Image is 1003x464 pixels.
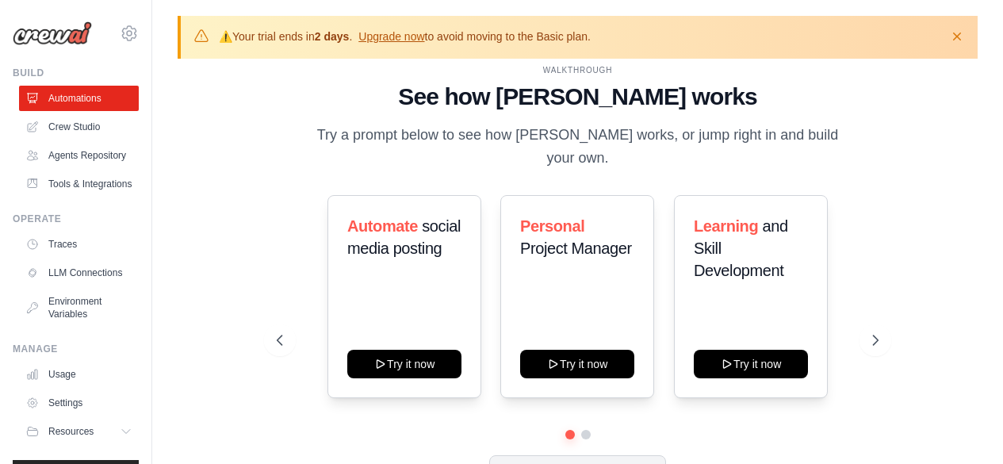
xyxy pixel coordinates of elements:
a: Upgrade now [358,30,424,43]
button: Try it now [347,350,461,378]
div: Manage [13,343,139,355]
a: Environment Variables [19,289,139,327]
h1: See how [PERSON_NAME] works [277,82,879,111]
img: Logo [13,21,92,45]
div: Operate [13,213,139,225]
a: Usage [19,362,139,387]
button: Try it now [520,350,634,378]
strong: 2 days [315,30,350,43]
a: Agents Repository [19,143,139,168]
a: Crew Studio [19,114,139,140]
p: Your trial ends in . to avoid moving to the Basic plan. [219,29,591,44]
div: Build [13,67,139,79]
a: Traces [19,232,139,257]
a: Automations [19,86,139,111]
div: WALKTHROUGH [277,64,879,76]
span: and Skill Development [694,217,788,279]
span: Automate [347,217,418,235]
span: Learning [694,217,758,235]
span: Project Manager [520,240,632,257]
strong: ⚠️ [219,30,232,43]
span: social media posting [347,217,461,257]
p: Try a prompt below to see how [PERSON_NAME] works, or jump right in and build your own. [312,124,844,171]
span: Personal [520,217,584,235]
span: Resources [48,425,94,438]
a: Tools & Integrations [19,171,139,197]
button: Resources [19,419,139,444]
button: Try it now [694,350,808,378]
a: LLM Connections [19,260,139,286]
a: Settings [19,390,139,416]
